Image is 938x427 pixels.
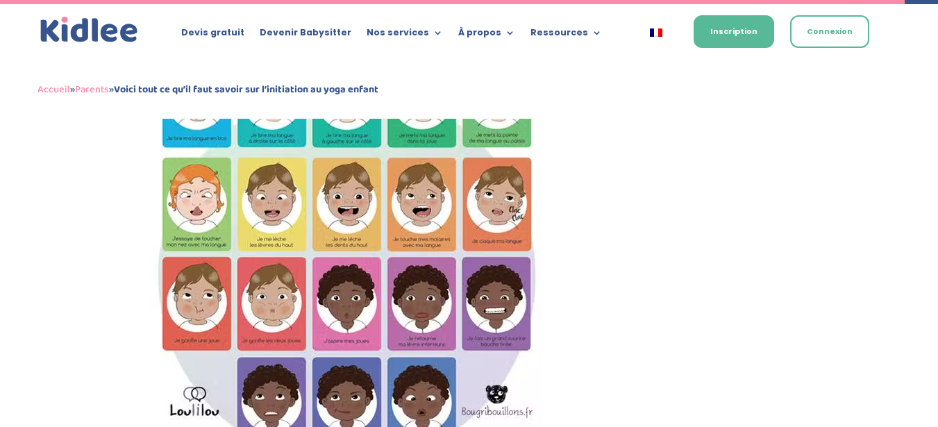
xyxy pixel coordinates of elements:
[530,28,602,43] a: Ressources
[37,81,70,98] a: Accueil
[650,28,662,37] img: Français
[75,81,109,98] a: Parents
[790,15,869,48] a: Connexion
[37,14,141,46] a: Kidlee Logo
[37,14,141,46] img: logo_kidlee_bleu
[181,28,244,43] a: Devis gratuit
[37,81,378,98] span: » »
[367,28,443,43] a: Nos services
[114,81,378,98] strong: Voici tout ce qu’il faut savoir sur l’initiation au yoga enfant
[458,28,515,43] a: À propos
[260,28,351,43] a: Devenir Babysitter
[694,15,774,48] a: Inscription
